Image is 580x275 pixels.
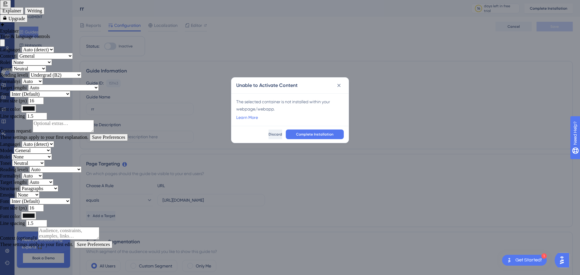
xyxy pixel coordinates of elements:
[502,255,547,266] div: Open Get Started! checklist, remaining modules: 1
[555,251,573,269] iframe: UserGuiding AI Assistant Launcher
[236,98,344,113] div: The selected container is not installed within your webpage/webapp.
[506,257,513,264] img: launcher-image-alternative-text
[236,82,298,89] h2: Unable to Activate Content
[269,132,282,137] span: Discard
[296,132,333,137] span: Complete Installation
[14,2,38,9] span: Need Help?
[236,114,258,121] a: Learn More
[541,253,547,259] div: 1
[515,257,542,264] div: Get Started!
